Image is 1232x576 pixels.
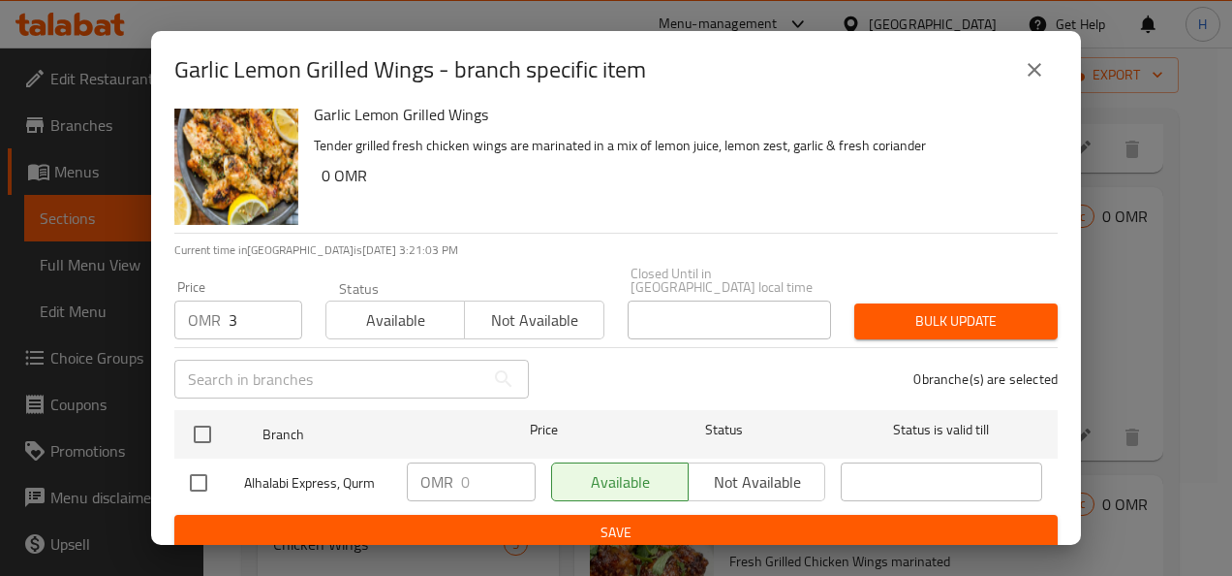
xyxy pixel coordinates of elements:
p: Current time in [GEOGRAPHIC_DATA] is [DATE] 3:21:03 PM [174,241,1058,259]
p: OMR [188,308,221,332]
p: OMR [420,470,453,494]
input: Please enter price [461,463,536,501]
button: Save [174,515,1058,551]
span: Available [334,306,457,335]
span: Price [479,418,608,442]
button: Bulk update [854,304,1058,339]
h6: Garlic Lemon Grilled Wings [314,101,1042,128]
p: 0 branche(s) are selected [913,369,1058,389]
button: Not available [464,301,603,339]
span: Status [624,418,825,442]
h6: 0 OMR [322,162,1042,189]
span: Status is valid till [841,418,1042,442]
input: Please enter price [229,301,302,339]
span: Branch [262,423,464,447]
span: Save [190,521,1042,545]
button: Available [325,301,465,339]
button: close [1011,47,1058,93]
span: Alhalabi Express, Qurm [244,471,391,496]
span: Not available [473,306,596,335]
span: Bulk update [870,309,1042,334]
img: Garlic Lemon Grilled Wings [174,101,298,225]
p: Tender grilled fresh chicken wings are marinated in a mix of lemon juice, lemon zest, garlic & fr... [314,134,1042,158]
h2: Garlic Lemon Grilled Wings - branch specific item [174,54,646,85]
input: Search in branches [174,360,484,399]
